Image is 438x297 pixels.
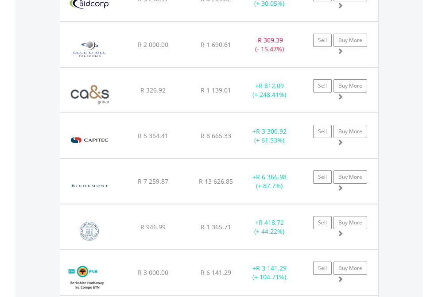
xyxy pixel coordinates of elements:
span: R 812.09 [259,81,284,90]
span: R 1 365.71 [201,223,231,231]
div: + (+ 61.53%) [242,127,297,145]
div: + (+ 44.22%) [242,218,297,236]
span: R 3 300.92 [256,127,287,135]
img: EQU.ZA.BHETNC.png [65,261,109,293]
div: + (+ 104.71%) [242,264,297,282]
span: R 326.92 [140,86,166,94]
span: R 3 141.29 [256,264,287,272]
div: + (+ 87.7%) [242,173,297,190]
a: Buy More [333,170,367,184]
img: EQU.ZA.COH.png [65,216,115,247]
span: R 1 139.01 [201,86,231,94]
img: EQU.ZA.CFR.png [65,170,115,201]
a: Buy More [333,216,367,229]
a: Buy More [333,125,367,138]
span: R 1 690.61 [201,40,231,49]
span: R 7 259.87 [138,177,168,185]
a: Sell [313,79,332,93]
span: R 2 000.00 [138,40,168,49]
a: Buy More [333,79,367,93]
span: R 418.72 [259,218,284,227]
span: R 6 366.98 [256,173,287,181]
span: R 946.99 [140,223,166,231]
a: Sell [313,170,332,184]
a: Sell [313,262,332,275]
img: EQU.ZA.CPI.png [65,124,115,156]
a: Buy More [333,262,367,275]
div: - (- 15.47%) [242,36,297,54]
img: EQU.ZA.CAA.png [65,79,116,110]
span: R 5 364.41 [138,131,168,140]
span: R 3 000.00 [138,268,168,277]
a: Buy More [333,34,367,47]
a: Sell [313,216,332,229]
a: Sell [313,125,332,138]
span: R 6 141.29 [201,268,231,277]
img: EQU.ZA.BLU.png [65,33,115,65]
span: R 13 626.85 [199,177,233,185]
span: R 309.39 [258,36,283,44]
span: R 8 665.33 [201,131,231,140]
a: Sell [313,34,332,47]
div: + (+ 248.41%) [242,81,297,99]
